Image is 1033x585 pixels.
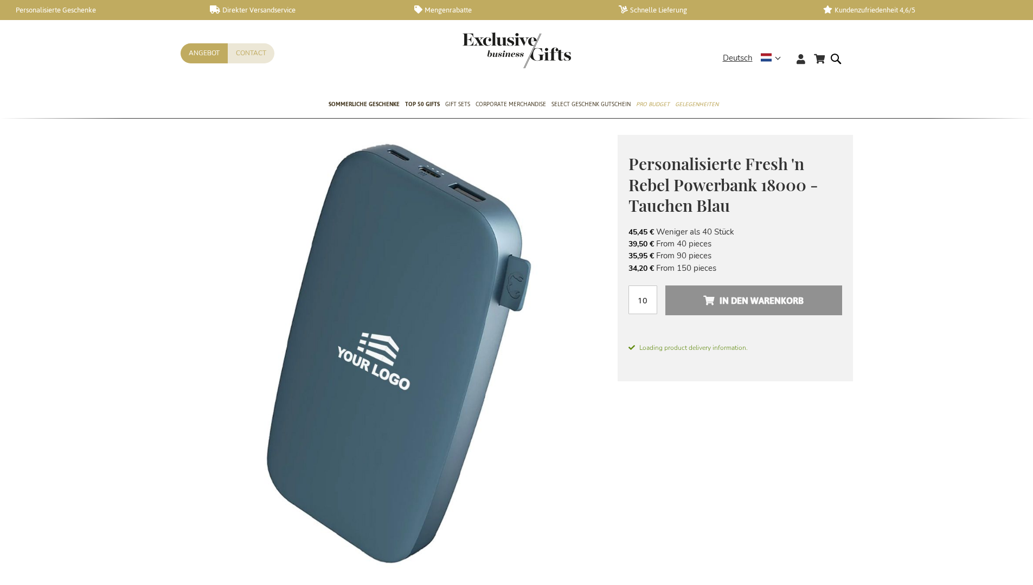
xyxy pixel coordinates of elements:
[636,92,670,119] a: Pro Budget
[628,238,842,250] li: From 40 pieces
[476,92,546,119] a: Corporate Merchandise
[628,227,654,237] span: 45,45 €
[463,32,517,68] a: store logo
[5,5,193,15] a: Personalisierte Geschenke
[445,92,470,119] a: Gift Sets
[723,52,753,64] span: Deutsch
[823,5,1010,15] a: Kundenzufriedenheit 4,6/5
[628,263,654,274] span: 34,20 €
[551,99,631,110] span: Select Geschenk Gutschein
[628,226,842,238] li: Weniger als 40 Stück
[628,250,842,262] li: From 90 pieces
[445,99,470,110] span: Gift Sets
[619,5,806,15] a: Schnelle Lieferung
[181,135,618,571] img: Personalisierte Fresh 'n Rebel Powerbank 18000 - Tauchen Blau
[405,92,440,119] a: TOP 50 Gifts
[414,5,601,15] a: Mengenrabatte
[551,92,631,119] a: Select Geschenk Gutschein
[628,343,842,353] span: Loading product delivery information.
[675,92,718,119] a: Gelegenheiten
[210,5,397,15] a: Direkter Versandservice
[628,251,654,261] span: 35,95 €
[628,262,842,274] li: From 150 pieces
[675,99,718,110] span: Gelegenheiten
[329,99,400,110] span: Sommerliche geschenke
[636,99,670,110] span: Pro Budget
[476,99,546,110] span: Corporate Merchandise
[405,99,440,110] span: TOP 50 Gifts
[463,32,571,68] img: Exclusive Business gifts logo
[181,43,228,63] a: Angebot
[628,285,657,314] input: Menge
[628,153,818,216] span: Personalisierte Fresh 'n Rebel Powerbank 18000 - Tauchen Blau
[228,43,274,63] a: Contact
[329,92,400,119] a: Sommerliche geschenke
[628,239,654,249] span: 39,50 €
